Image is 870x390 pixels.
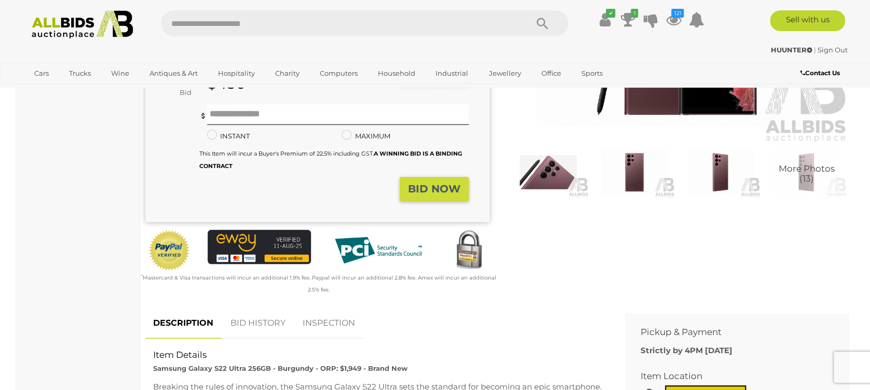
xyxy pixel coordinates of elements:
span: | [814,46,816,54]
a: Jewellery [482,65,527,82]
a: [GEOGRAPHIC_DATA] [28,82,115,99]
small: This Item will incur a Buyer's Premium of 22.5% including GST. [199,150,462,169]
a: Sell with us [770,10,845,31]
a: INSPECTION [295,308,363,339]
a: Trucks [62,65,98,82]
a: Charity [268,65,306,82]
small: Mastercard & Visa transactions will incur an additional 1.9% fee. Paypal will incur an additional... [141,274,496,293]
a: DESCRIPTION [145,308,221,339]
a: Household [371,65,422,82]
strong: BID NOW [408,183,460,195]
i: 1 [631,9,638,18]
button: Search [516,10,568,36]
a: Industrial [429,65,475,82]
a: Office [534,65,567,82]
a: Contact Us [800,67,842,79]
h2: Pickup & Payment [641,327,818,337]
a: Sports [574,65,609,82]
strong: HUUNTER [771,46,812,54]
a: Sign Out [818,46,848,54]
a: 121 [665,10,681,29]
i: 121 [671,9,684,18]
a: 1 [620,10,635,29]
img: Samsung Galaxy S22 Ultra 256GB - Burgundy - ORP: $1,949 - Brand New [766,146,847,198]
a: Cars [28,65,56,82]
strong: Samsung Galaxy S22 Ultra 256GB - Burgundy - ORP: $1,949 - Brand New [153,364,407,372]
a: More Photos(13) [766,146,847,198]
a: HUUNTER [771,46,814,54]
label: INSTANT [207,130,250,142]
a: Computers [313,65,364,82]
a: Wine [104,65,136,82]
h2: Item Location [641,371,818,381]
i: ✔ [606,9,615,18]
label: MAXIMUM [342,130,390,142]
img: eWAY Payment Gateway [208,230,311,264]
img: Allbids.com.au [26,10,139,39]
img: Secured by Rapid SSL [448,230,490,271]
img: Official PayPal Seal [148,230,191,271]
h2: Item Details [153,350,602,360]
span: More Photos (13) [778,164,834,183]
div: The amount you bid will instantly be accepted in full. [176,146,280,168]
a: BID HISTORY [223,308,293,339]
a: Hospitality [211,65,262,82]
a: Antiques & Art [143,65,205,82]
img: PCI DSS compliant [327,230,430,271]
img: Samsung Galaxy S22 Ultra 256GB - Burgundy - ORP: $1,949 - Brand New [508,146,589,198]
b: Strictly by 4PM [DATE] [641,345,732,355]
button: BID NOW [400,177,469,201]
b: Contact Us [800,69,840,77]
img: Samsung Galaxy S22 Ultra 256GB - Burgundy - ORP: $1,949 - Brand New [680,146,761,198]
a: ✔ [597,10,613,29]
img: Samsung Galaxy S22 Ultra 256GB - Burgundy - ORP: $1,949 - Brand New [594,146,675,198]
